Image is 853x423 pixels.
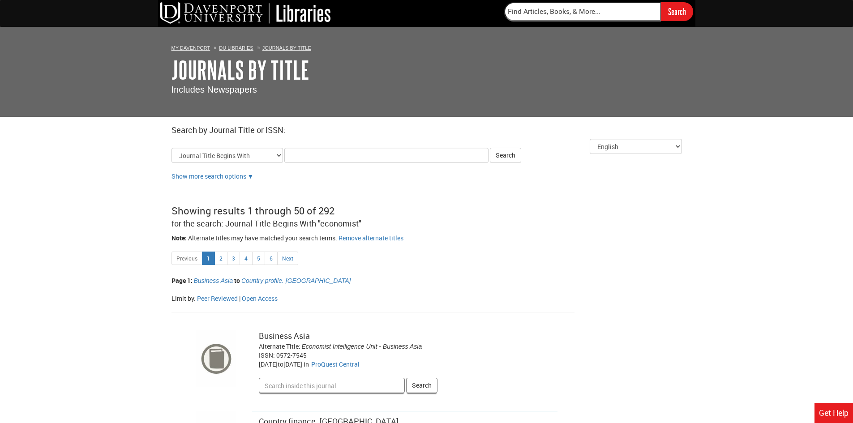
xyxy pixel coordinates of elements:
a: 6 [265,252,278,265]
span: in [304,360,309,368]
a: Remove alternate titles [339,234,403,242]
input: Search [661,2,693,21]
div: ISSN: 0572-7545 [259,351,551,360]
a: Filter by peer open access [242,294,278,303]
button: Search [406,378,437,393]
a: 1 [202,252,215,265]
a: 4 [240,252,253,265]
a: My Davenport [171,45,210,51]
h2: Search by Journal Title or ISSN: [171,126,682,135]
button: Search [490,148,521,163]
a: Filter by peer reviewed [197,294,238,303]
a: Journals By Title [171,56,309,84]
ol: Breadcrumbs [171,43,682,52]
span: Economist Intelligence Unit - Business Asia [302,343,422,350]
span: | [239,294,240,303]
span: for the search: Journal Title Begins With "economist" [171,218,361,229]
a: DU Libraries [219,45,253,51]
span: Showing results 1 through 50 of 292 [171,204,334,217]
a: Previous [171,252,202,265]
p: Includes Newspapers [171,83,682,96]
a: Next [277,252,298,265]
img: DU Libraries [160,2,330,24]
span: Page 1: [171,276,193,285]
input: Find Articles, Books, & More... [504,2,661,21]
span: to [278,360,283,368]
span: to [234,276,240,285]
a: 5 [252,252,265,265]
span: Alternate titles may have matched your search terms. [188,234,337,242]
input: Search inside this journal [259,378,405,393]
span: Business Asia [194,277,233,284]
a: Show more search options [248,172,254,180]
span: Alternate Title: [259,342,300,350]
div: Business Asia [259,330,551,342]
a: Show more search options [171,172,246,180]
a: 3 [227,252,240,265]
span: Country profile. [GEOGRAPHIC_DATA] [241,277,351,284]
span: Limit by: [171,294,196,303]
span: Note: [171,234,187,242]
div: [DATE] [DATE] [259,360,311,369]
a: Go to ProQuest Central [311,360,360,368]
a: 2 [214,252,227,265]
img: cover image for: Business Asia [196,330,236,387]
a: Journals By Title [262,45,311,51]
a: Get Help [814,403,853,423]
